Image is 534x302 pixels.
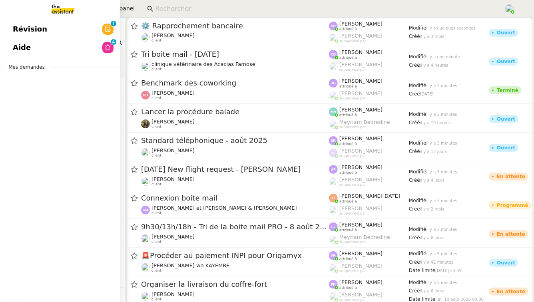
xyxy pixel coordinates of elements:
[339,21,383,27] span: [PERSON_NAME]
[141,251,150,260] span: 🚨
[141,108,329,115] span: Lancer la procédure balade
[426,252,457,256] span: il y a 5 minutes
[339,56,357,60] span: attribué à
[151,67,161,72] span: client
[339,222,383,228] span: [PERSON_NAME]
[409,34,420,39] span: Créé
[141,79,329,87] span: Benchmark des coworking
[329,49,409,60] app-user-label: attribué à
[339,177,383,183] span: [PERSON_NAME]
[409,169,426,175] span: Modifié
[426,141,457,145] span: il y a 3 minutes
[329,107,338,116] img: svg
[339,96,366,101] span: suppervisé par
[339,234,390,240] span: Meyriam Bedredine
[151,153,161,158] span: client
[151,38,161,43] span: client
[329,222,409,232] app-user-label: attribué à
[497,289,525,294] div: En attente
[339,113,357,117] span: attribué à
[329,164,409,175] app-user-label: attribué à
[329,292,409,302] app-user-label: suppervisé par
[420,236,444,240] span: il y a 6 jours
[339,286,357,290] span: attribué à
[339,68,366,72] span: suppervisé par
[339,171,357,175] span: attribué à
[141,22,329,30] span: ⚙️ Rapprochement bancaire
[409,62,420,68] span: Créé
[151,176,195,182] span: [PERSON_NAME]
[435,268,462,273] span: [DATE] 23:59
[329,136,338,145] img: svg
[426,112,457,117] span: il y a 3 minutes
[329,280,338,289] img: svg
[497,88,518,93] div: Terminé
[409,149,420,154] span: Créé
[339,199,357,204] span: attribué à
[329,62,338,71] img: users%2FoFdbodQ3TgNoWt9kP3GXAs5oaCq1%2Favatar%2Fprofile-pic.png
[329,107,409,117] app-user-label: attribué à
[329,250,409,261] app-user-label: attribué à
[329,149,338,157] img: svg
[339,49,383,55] span: [PERSON_NAME]
[339,269,366,273] span: suppervisé par
[409,206,420,212] span: Créé
[426,26,476,30] span: il y a quelques secondes
[426,55,460,59] span: il y a une minute
[111,39,116,45] nz-badge-sup: 4
[151,119,195,125] span: [PERSON_NAME]
[409,177,420,183] span: Créé
[329,206,338,215] img: users%2FoFdbodQ3TgNoWt9kP3GXAs5oaCq1%2Favatar%2Fprofile-pic.png
[151,297,161,302] span: client
[141,166,329,173] span: [DATE] New flight request - [PERSON_NAME]
[497,174,525,179] div: En attente
[339,205,383,211] span: [PERSON_NAME]
[329,223,338,231] img: svg
[409,268,435,273] span: Date limite
[420,289,444,293] span: il y a 6 jours
[329,135,409,146] app-user-label: attribué à
[141,176,329,187] app-user-detailed-label: client
[329,33,409,43] app-user-label: suppervisé par
[329,50,338,59] img: svg
[339,62,383,68] span: [PERSON_NAME]
[409,288,420,294] span: Créé
[329,78,409,88] app-user-label: attribué à
[151,90,195,96] span: [PERSON_NAME]
[141,195,329,202] span: Connexion boite mail
[329,21,409,31] app-user-label: attribué à
[141,137,329,144] span: Standard téléphonique - août 2025
[329,34,338,42] img: users%2FyQfMwtYgTqhRP2YHWHmG2s2LYaD3%2Favatar%2Fprofile-pic.png
[329,234,409,244] app-user-label: suppervisé par
[329,79,338,87] img: svg
[141,148,150,157] img: users%2FRcIDm4Xn1TPHYwgLThSv8RQYtaM2%2Favatar%2F95761f7a-40c3-4bb5-878d-fe785e6f95b2
[426,199,457,203] span: il y a 3 minutes
[329,177,338,186] img: users%2FoFdbodQ3TgNoWt9kP3GXAs5oaCq1%2Favatar%2Fprofile-pic.png
[339,27,357,31] span: attribué à
[151,125,161,129] span: client
[426,170,457,174] span: il y a 3 minutes
[141,90,329,100] app-user-detailed-label: client
[329,119,409,129] app-user-label: suppervisé par
[141,33,150,42] img: users%2FZAFXFIaOftf5WR54ZWPI2chrP4e2%2Favatar%2F37d67975-0ae7-4b49-8879-2c14f609ece3
[497,232,525,236] div: En attente
[409,296,435,302] span: Date limite
[155,4,496,14] input: Rechercher
[329,177,409,187] app-user-label: suppervisé par
[151,234,195,240] span: [PERSON_NAME]
[141,119,329,129] app-user-detailed-label: client
[409,280,426,285] span: Modifié
[151,268,161,273] span: client
[141,223,329,230] span: 9h30/13h/18h - Tri de la boite mail PRO - 8 août 2025
[141,206,150,215] img: svg
[420,178,444,183] span: il y a 4 jours
[497,145,515,150] div: Ouvert
[339,257,357,261] span: attribué à
[151,205,297,211] span: [PERSON_NAME] et [PERSON_NAME] & [PERSON_NAME]
[329,148,409,158] app-user-label: suppervisé par
[435,297,484,302] span: lun. 18 août 2025 00:00
[420,207,444,211] span: il y a 2 mois
[141,263,150,272] img: users%2F47wLulqoDhMx0TTMwUcsFP5V2A23%2Favatar%2Fnokpict-removebg-preview-removebg-preview.png
[329,194,338,203] img: svg
[112,21,115,28] p: 1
